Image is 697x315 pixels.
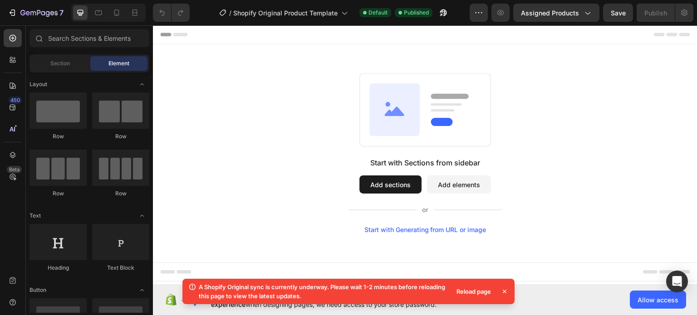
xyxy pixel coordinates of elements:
[611,9,626,17] span: Save
[92,132,149,141] div: Row
[521,8,579,18] span: Assigned Products
[59,7,64,18] p: 7
[229,8,231,18] span: /
[29,80,47,88] span: Layout
[603,4,633,22] button: Save
[638,295,678,305] span: Allow access
[630,291,686,309] button: Allow access
[217,132,327,143] div: Start with Sections from sidebar
[211,201,334,208] div: Start with Generating from URL or image
[29,264,87,272] div: Heading
[108,59,129,68] span: Element
[135,208,149,223] span: Toggle open
[233,8,338,18] span: Shopify Original Product Template
[274,150,338,168] button: Add elements
[666,271,688,292] div: Open Intercom Messenger
[4,4,68,22] button: 7
[644,8,667,18] div: Publish
[29,189,87,198] div: Row
[199,282,447,300] p: A Shopify Original sync is currently underway. Please wait 1-2 minutes before reloading this page...
[206,150,269,168] button: Add sections
[50,59,70,68] span: Section
[9,97,22,104] div: 450
[92,189,149,198] div: Row
[153,25,697,284] iframe: Design area
[637,4,675,22] button: Publish
[29,132,87,141] div: Row
[29,29,149,47] input: Search Sections & Elements
[404,9,429,17] span: Published
[92,264,149,272] div: Text Block
[7,166,22,173] div: Beta
[451,285,496,298] div: Reload page
[29,212,41,220] span: Text
[153,4,190,22] div: Undo/Redo
[135,77,149,92] span: Toggle open
[513,4,599,22] button: Assigned Products
[368,9,388,17] span: Default
[135,283,149,297] span: Toggle open
[29,286,46,294] span: Button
